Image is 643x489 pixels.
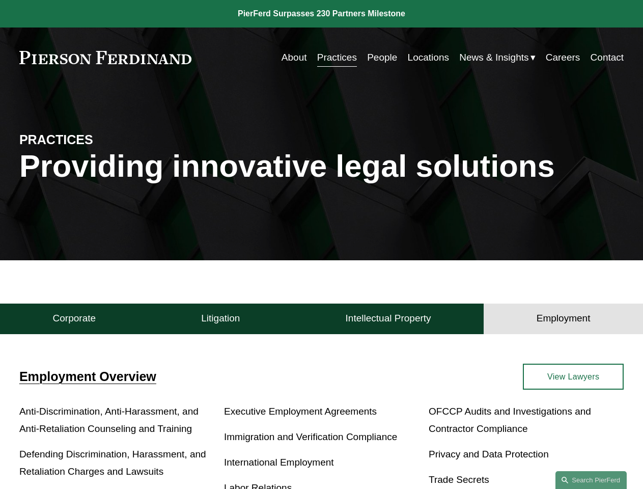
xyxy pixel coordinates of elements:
a: View Lawyers [523,364,624,390]
h1: Providing innovative legal solutions [19,148,624,184]
a: Employment Overview [19,369,156,384]
a: People [367,48,397,67]
a: Anti-Discrimination, Anti-Harassment, and Anti-Retaliation Counseling and Training [19,406,199,434]
span: News & Insights [459,49,528,66]
a: Locations [408,48,449,67]
a: Contact [591,48,624,67]
a: Immigration and Verification Compliance [224,431,397,442]
a: Privacy and Data Protection [429,449,549,459]
a: Defending Discrimination, Harassment, and Retaliation Charges and Lawsuits [19,449,206,477]
a: OFCCP Audits and Investigations and Contractor Compliance [429,406,591,434]
h4: Corporate [53,312,96,324]
a: Trade Secrets [429,474,489,485]
h4: Employment [537,312,591,324]
h4: Intellectual Property [346,312,431,324]
a: Search this site [555,471,627,489]
a: Executive Employment Agreements [224,406,377,417]
h4: Litigation [201,312,240,324]
a: Practices [317,48,357,67]
a: International Employment [224,457,334,468]
a: About [282,48,307,67]
a: folder dropdown [459,48,535,67]
a: Careers [546,48,580,67]
h4: PRACTICES [19,132,171,148]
